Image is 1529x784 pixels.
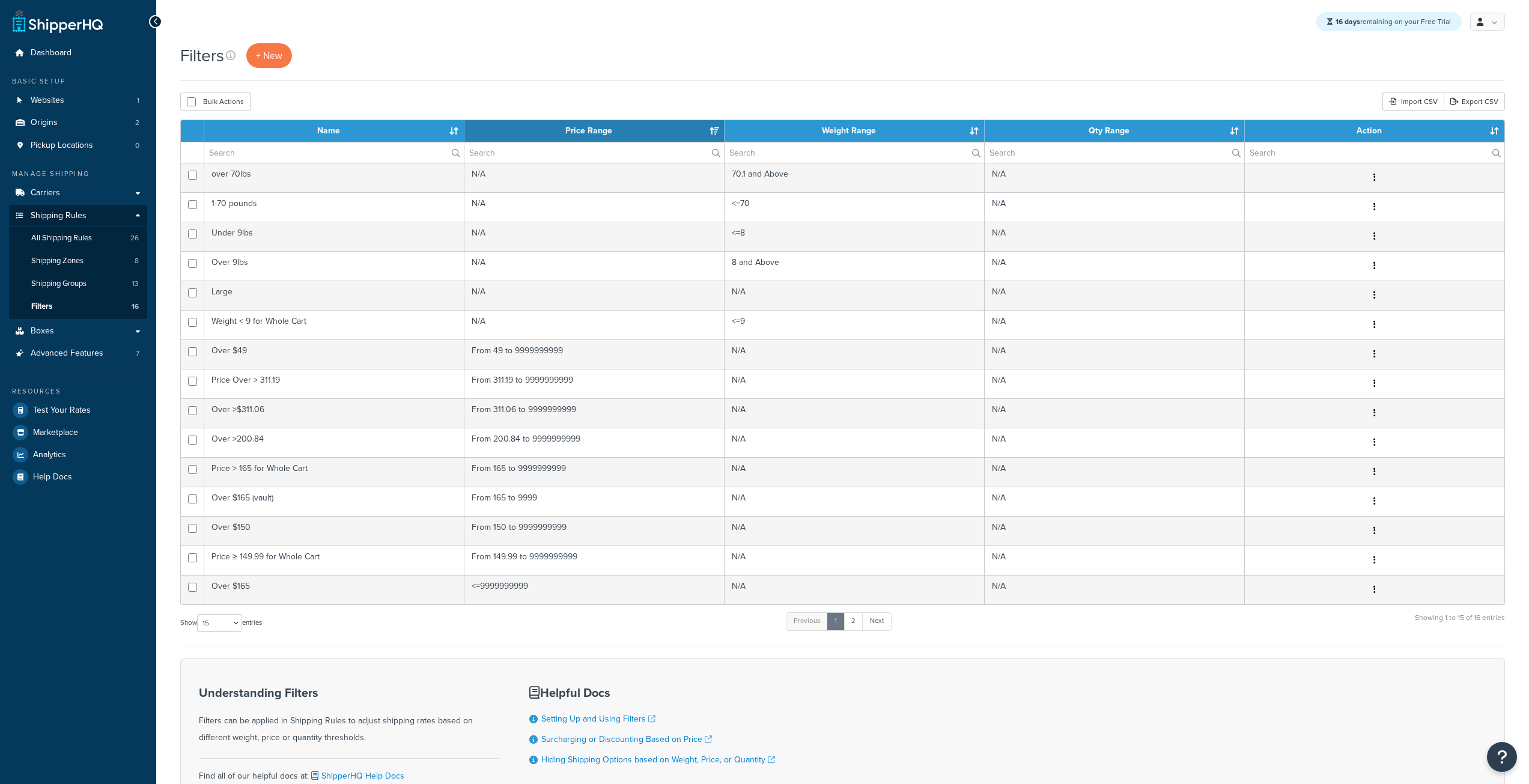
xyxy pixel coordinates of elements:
[204,545,464,575] td: Price ≥ 149.99 for Whole Cart
[9,342,147,365] li: Advanced Features
[31,118,58,128] span: Origins
[9,112,147,134] li: Origins
[464,487,725,516] td: From 165 to 9999
[985,516,1245,545] td: N/A
[33,450,66,460] span: Analytics
[1316,12,1462,31] div: remaining on your Free Trial
[862,612,892,630] a: Next
[725,457,985,487] td: N/A
[13,9,103,33] a: ShipperHQ Home
[31,211,87,221] span: Shipping Rules
[725,575,985,604] td: N/A
[197,614,242,632] select: Showentries
[541,713,655,725] a: Setting Up and Using Filters
[33,406,91,416] span: Test Your Rates
[985,251,1245,281] td: N/A
[1415,611,1505,637] div: Showing 1 to 15 of 16 entries
[31,141,93,151] span: Pickup Locations
[9,227,147,249] a: All Shipping Rules 26
[9,135,147,157] li: Pickup Locations
[1245,142,1504,163] input: Search
[9,296,147,318] li: Filters
[464,339,725,369] td: From 49 to 9999999999
[9,422,147,443] a: Marketplace
[135,256,139,266] span: 8
[985,398,1245,428] td: N/A
[204,516,464,545] td: Over $150
[135,118,139,128] span: 2
[204,120,464,142] th: Name: activate to sort column ascending
[31,233,92,243] span: All Shipping Rules
[180,614,262,632] label: Show entries
[31,188,60,198] span: Carriers
[985,545,1245,575] td: N/A
[725,120,985,142] th: Weight Range: activate to sort column ascending
[464,281,725,310] td: N/A
[132,302,139,312] span: 16
[985,142,1244,163] input: Search
[204,163,464,192] td: over 70lbs
[844,612,863,630] a: 2
[985,369,1245,398] td: N/A
[725,251,985,281] td: 8 and Above
[725,487,985,516] td: N/A
[725,222,985,251] td: <=8
[725,310,985,339] td: <=9
[985,192,1245,222] td: N/A
[725,281,985,310] td: N/A
[786,612,828,630] a: Previous
[9,250,147,272] li: Shipping Zones
[204,369,464,398] td: Price Over > 311.19
[9,205,147,227] a: Shipping Rules
[31,302,52,312] span: Filters
[9,342,147,365] a: Advanced Features 7
[132,279,139,289] span: 13
[9,42,147,64] li: Dashboard
[464,398,725,428] td: From 311.06 to 9999999999
[464,428,725,457] td: From 200.84 to 9999999999
[464,251,725,281] td: N/A
[529,686,775,699] h3: Helpful Docs
[204,192,464,222] td: 1-70 pounds
[725,369,985,398] td: N/A
[33,472,72,482] span: Help Docs
[9,320,147,342] li: Boxes
[9,273,147,295] li: Shipping Groups
[204,142,464,163] input: Search
[464,310,725,339] td: N/A
[1245,120,1504,142] th: Action: activate to sort column ascending
[31,96,64,106] span: Websites
[31,348,103,359] span: Advanced Features
[725,545,985,575] td: N/A
[827,612,845,630] a: 1
[9,112,147,134] a: Origins 2
[985,281,1245,310] td: N/A
[9,205,147,319] li: Shipping Rules
[9,90,147,112] a: Websites 1
[9,444,147,466] a: Analytics
[985,428,1245,457] td: N/A
[9,135,147,157] a: Pickup Locations 0
[9,90,147,112] li: Websites
[1336,16,1360,27] strong: 16 days
[9,466,147,488] li: Help Docs
[541,753,775,766] a: Hiding Shipping Options based on Weight, Price, or Quantity
[180,44,224,67] h1: Filters
[204,457,464,487] td: Price > 165 for Whole Cart
[246,43,292,68] a: + New
[204,428,464,457] td: Over >200.84
[9,400,147,421] a: Test Your Rates
[204,251,464,281] td: Over 9lbs
[204,575,464,604] td: Over $165
[464,142,724,163] input: Search
[199,686,499,746] div: Filters can be applied in Shipping Rules to adjust shipping rates based on different weight, pric...
[985,310,1245,339] td: N/A
[1444,93,1505,111] a: Export CSV
[985,120,1245,142] th: Qty Range: activate to sort column ascending
[9,296,147,318] a: Filters 16
[9,182,147,204] a: Carriers
[137,96,139,106] span: 1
